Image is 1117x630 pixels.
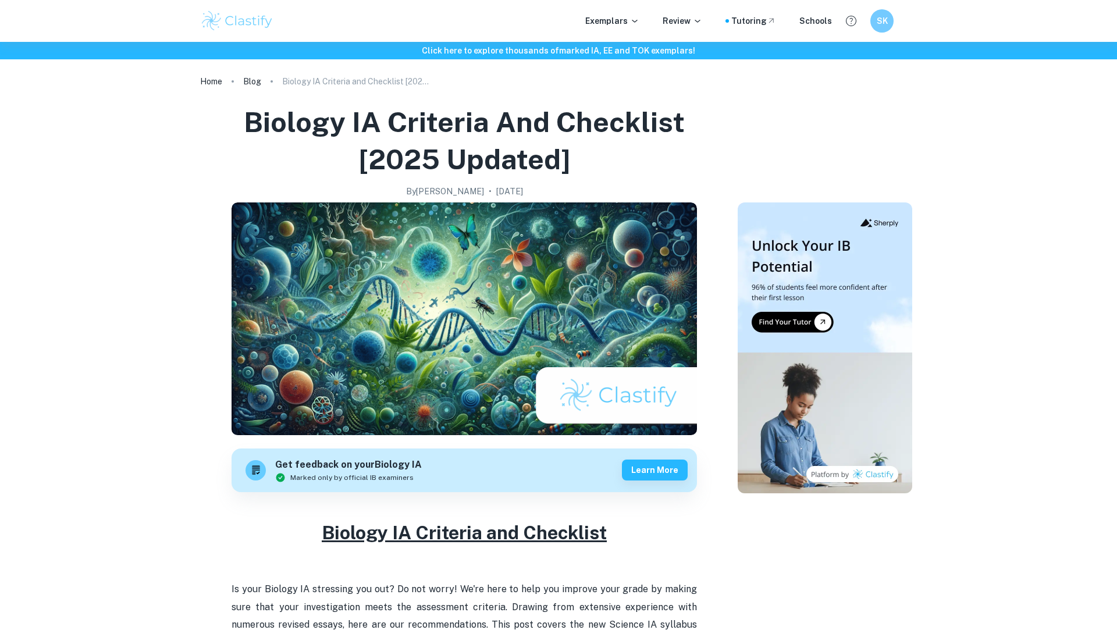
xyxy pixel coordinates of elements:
[496,185,523,198] h2: [DATE]
[870,9,894,33] button: SK
[841,11,861,31] button: Help and Feedback
[232,202,697,435] img: Biology IA Criteria and Checklist [2025 updated] cover image
[275,458,422,472] h6: Get feedback on your Biology IA
[489,185,492,198] p: •
[731,15,776,27] a: Tutoring
[876,15,889,27] h6: SK
[799,15,832,27] a: Schools
[290,472,414,483] span: Marked only by official IB examiners
[243,73,261,90] a: Blog
[205,104,724,178] h1: Biology IA Criteria and Checklist [2025 updated]
[585,15,639,27] p: Exemplars
[232,449,697,492] a: Get feedback on yourBiology IAMarked only by official IB examinersLearn more
[663,15,702,27] p: Review
[282,75,433,88] p: Biology IA Criteria and Checklist [2025 updated]
[322,522,607,543] u: Biology IA Criteria and Checklist
[200,73,222,90] a: Home
[406,185,484,198] h2: By [PERSON_NAME]
[2,44,1115,57] h6: Click here to explore thousands of marked IA, EE and TOK exemplars !
[622,460,688,480] button: Learn more
[738,202,912,493] img: Thumbnail
[200,9,274,33] img: Clastify logo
